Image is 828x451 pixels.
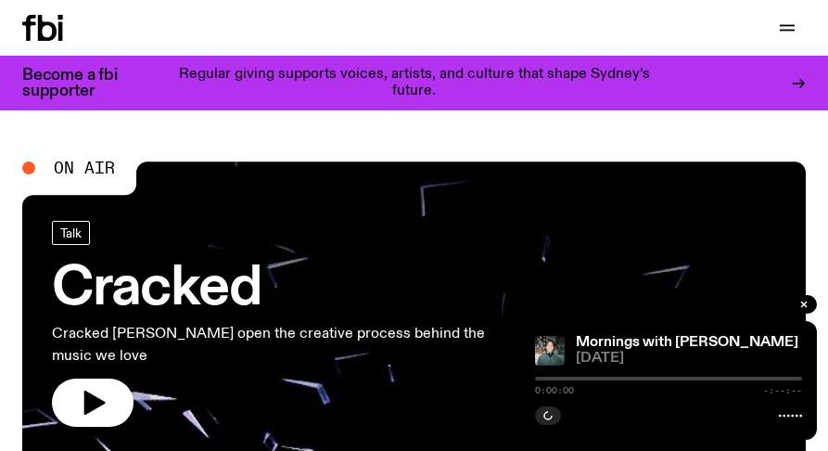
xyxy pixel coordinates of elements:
[52,221,527,427] a: CrackedCracked [PERSON_NAME] open the creative process behind the music we love
[52,221,90,245] a: Talk
[52,323,527,367] p: Cracked [PERSON_NAME] open the creative process behind the music we love
[535,386,574,395] span: 0:00:00
[60,225,82,239] span: Talk
[54,160,115,176] span: On Air
[576,335,798,350] a: Mornings with [PERSON_NAME]
[156,67,672,99] p: Regular giving supports voices, artists, and culture that shape Sydney’s future.
[535,336,565,366] img: Radio presenter Ben Hansen sits in front of a wall of photos and an fbi radio sign. Film photo. B...
[763,386,802,395] span: -:--:--
[52,264,527,316] h3: Cracked
[22,68,141,99] h3: Become a fbi supporter
[576,352,802,366] span: [DATE]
